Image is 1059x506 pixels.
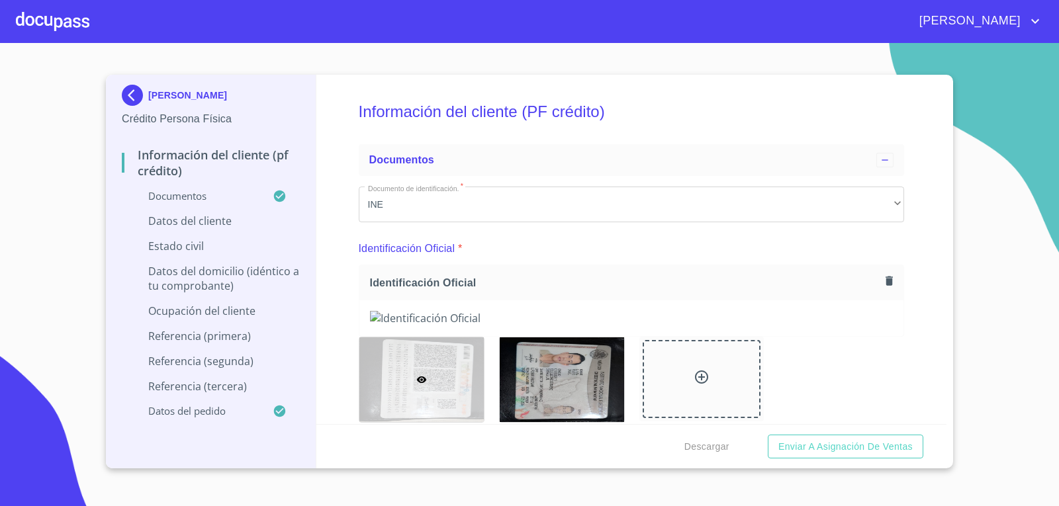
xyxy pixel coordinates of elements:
p: Documentos [122,189,273,202]
span: Enviar a Asignación de Ventas [778,439,913,455]
button: Enviar a Asignación de Ventas [768,435,923,459]
span: Identificación Oficial [370,276,880,290]
p: Información del cliente (PF crédito) [122,147,300,179]
p: Crédito Persona Física [122,111,300,127]
button: account of current user [909,11,1043,32]
p: Ocupación del Cliente [122,304,300,318]
span: Descargar [684,439,729,455]
p: Identificación Oficial [499,423,623,444]
p: Estado Civil [122,239,300,253]
h5: Información del cliente (PF crédito) [359,85,905,139]
img: Docupass spot blue [122,85,148,106]
p: Identificación Oficial [359,423,483,444]
p: Referencia (tercera) [122,379,300,394]
p: Datos del pedido [122,404,273,417]
div: [PERSON_NAME] [122,85,300,111]
p: Datos del domicilio (idéntico a tu comprobante) [122,264,300,293]
p: Referencia (primera) [122,329,300,343]
img: Identificación Oficial [500,337,624,422]
p: Referencia (segunda) [122,354,300,368]
button: Descargar [679,435,735,459]
p: Datos del cliente [122,214,300,228]
span: [PERSON_NAME] [909,11,1027,32]
img: Identificación Oficial [370,311,894,325]
div: Documentos [359,144,905,176]
p: Identificación Oficial [359,241,455,257]
div: INE [359,187,905,222]
span: Documentos [369,154,434,165]
p: [PERSON_NAME] [148,90,227,101]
